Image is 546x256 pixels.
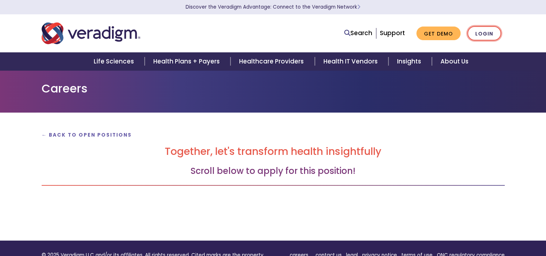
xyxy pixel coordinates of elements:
a: Healthcare Providers [230,52,314,71]
a: Login [467,26,501,41]
h1: Careers [42,82,505,95]
img: Veradigm logo [42,22,140,45]
h3: Scroll below to apply for this position! [42,166,505,176]
a: Discover the Veradigm Advantage: Connect to the Veradigm NetworkLearn More [186,4,360,10]
span: Learn More [357,4,360,10]
a: Health Plans + Payers [145,52,230,71]
a: Search [344,28,372,38]
a: Life Sciences [85,52,145,71]
a: Insights [388,52,432,71]
a: About Us [432,52,477,71]
a: Support [380,29,405,37]
a: Health IT Vendors [315,52,388,71]
a: ← Back to Open Positions [42,132,132,138]
h2: Together, let's transform health insightfully [42,146,505,158]
a: Get Demo [416,27,461,41]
